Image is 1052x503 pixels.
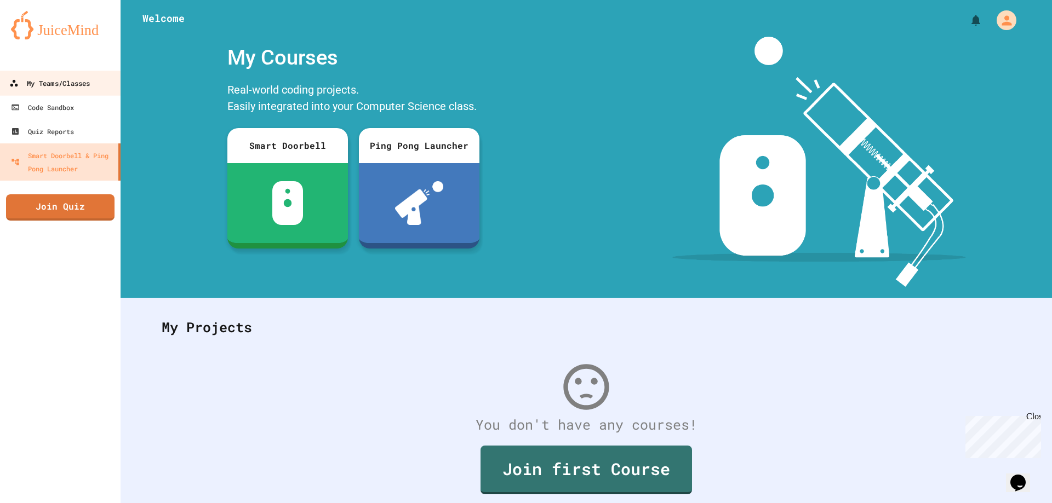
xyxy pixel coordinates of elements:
div: My Account [985,8,1019,33]
div: You don't have any courses! [151,414,1022,435]
img: banner-image-my-projects.png [672,37,966,287]
div: My Projects [151,306,1022,349]
img: logo-orange.svg [11,11,110,39]
div: Smart Doorbell [227,128,348,163]
img: sdb-white.svg [272,181,304,225]
div: Code Sandbox [11,101,74,114]
div: My Notifications [949,11,985,30]
iframe: chat widget [1006,459,1041,492]
div: Smart Doorbell & Ping Pong Launcher [11,149,114,175]
div: My Teams/Classes [9,77,90,90]
img: ppl-with-ball.png [395,181,444,225]
div: Real-world coding projects. Easily integrated into your Computer Science class. [222,79,485,120]
iframe: chat widget [961,412,1041,458]
a: Join first Course [481,446,692,494]
a: Join Quiz [6,194,115,221]
div: Quiz Reports [11,125,74,138]
div: Ping Pong Launcher [359,128,479,163]
div: Chat with us now!Close [4,4,76,70]
div: My Courses [222,37,485,79]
